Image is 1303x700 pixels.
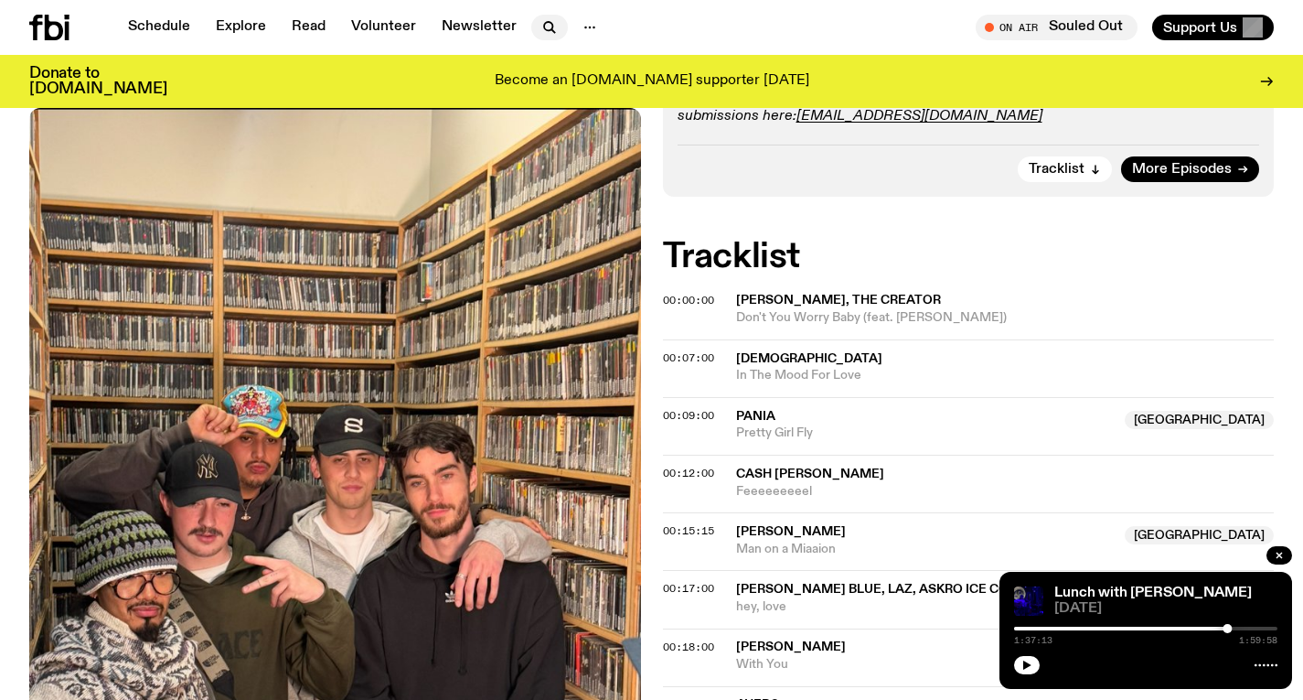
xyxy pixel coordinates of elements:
span: [PERSON_NAME], The Creator [736,294,941,307]
span: [DEMOGRAPHIC_DATA] [736,352,882,365]
span: 1:37:13 [1014,636,1052,645]
button: 00:15:15 [663,526,714,536]
span: Feeeeeeeeel [736,483,1275,501]
span: PANIA [736,410,775,423]
a: Explore [205,15,277,40]
span: In The Mood For Love [736,367,1275,384]
a: Newsletter [431,15,528,40]
span: 1:59:58 [1239,636,1277,645]
span: [GEOGRAPHIC_DATA] [1125,411,1274,429]
span: [PERSON_NAME] [736,641,846,653]
span: Tracklist [1029,163,1084,177]
button: 00:12:00 [663,468,714,479]
button: 00:00:00 [663,296,714,306]
a: [EMAIL_ADDRESS][DOMAIN_NAME] [796,109,1042,124]
h3: Donate to [DOMAIN_NAME] [29,66,167,97]
a: Schedule [117,15,201,40]
span: hey, love [736,598,1115,616]
span: 00:18:00 [663,640,714,654]
span: [PERSON_NAME] Blue, Laz, Askro Ice Cold, Slim & Bindarray [736,583,1150,596]
button: 00:07:00 [663,353,714,363]
p: Become an [DOMAIN_NAME] supporter [DATE] [495,73,809,90]
span: Support Us [1163,19,1237,36]
em: submissions here: [678,109,796,124]
span: 00:17:00 [663,581,714,596]
a: Lunch with [PERSON_NAME] [1054,586,1252,600]
span: [GEOGRAPHIC_DATA] [1125,526,1274,544]
span: 00:12:00 [663,466,714,480]
span: Pretty Girl Fly [736,425,1115,442]
span: 00:15:15 [663,523,714,538]
button: 00:09:00 [663,411,714,421]
span: [DATE] [1054,602,1277,616]
button: 00:18:00 [663,642,714,652]
span: Tune in live [996,20,1128,34]
span: 00:07:00 [663,350,714,365]
h2: Tracklist [663,241,1275,274]
button: On AirSouled Out [976,15,1137,40]
span: 00:09:00 [663,408,714,423]
button: Tracklist [1018,156,1112,182]
a: Volunteer [340,15,427,40]
button: Support Us [1152,15,1274,40]
span: [PERSON_NAME] [736,525,846,538]
span: Cash [PERSON_NAME] [736,468,884,480]
span: With You [736,656,1275,673]
a: More Episodes [1121,156,1259,182]
span: More Episodes [1132,163,1232,177]
span: Man on a Miaaion [736,541,1115,558]
button: 00:17:00 [663,584,714,594]
span: 00:00:00 [663,293,714,307]
span: Don't You Worry Baby (feat. [PERSON_NAME]) [736,309,1275,327]
a: Read [281,15,336,40]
